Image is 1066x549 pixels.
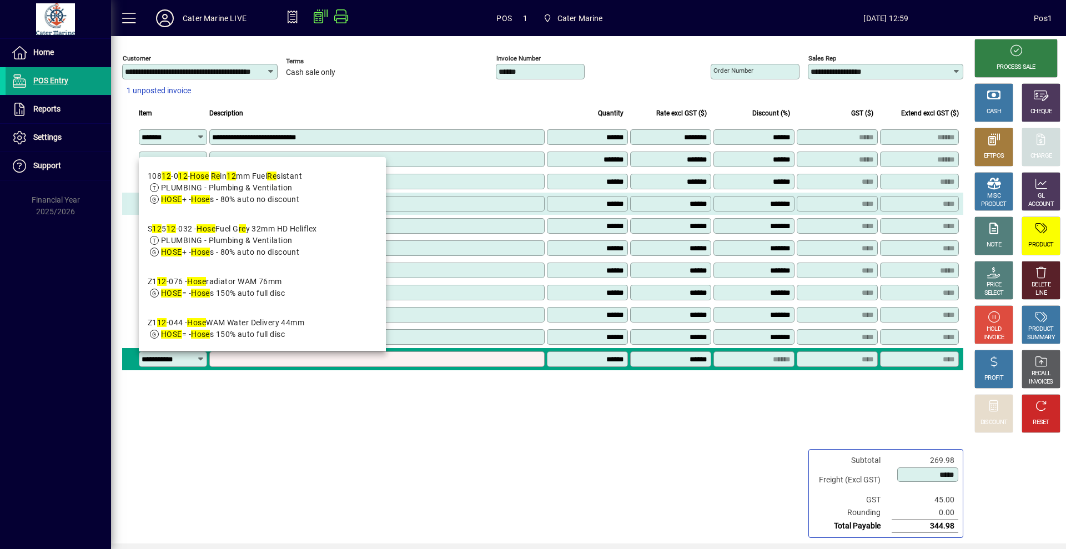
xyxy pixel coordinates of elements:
td: 344.98 [892,520,958,533]
td: 45.00 [892,493,958,506]
span: Discount (%) [752,107,790,119]
div: Pos1 [1034,9,1052,27]
div: 108 -0 - in mm Fuel sistant [148,170,302,182]
div: CASH [987,108,1001,116]
button: Profile [147,8,183,28]
div: DELETE [1032,281,1050,289]
span: Cater Marine [539,8,607,28]
td: Total Payable [813,520,892,533]
em: HOSE [161,330,182,339]
span: Terms [286,58,353,65]
span: Support [33,161,61,170]
div: Z1 -044 - WAM Water Delivery 44mm [148,317,304,329]
span: Cater Marine [557,9,603,27]
mat-label: Invoice number [496,54,541,62]
span: Rate excl GST ($) [656,107,707,119]
em: Re [211,172,220,180]
mat-option: S12512-032 - Hose Fuel Grey 32mm HD Heliflex [139,214,386,267]
span: Home [33,48,54,57]
em: re [239,224,246,233]
a: Support [6,152,111,180]
span: + - s - 80% auto no discount [161,248,299,256]
a: Reports [6,95,111,123]
span: 1 unposted invoice [127,85,191,97]
em: 12 [157,318,167,327]
em: Re [267,172,276,180]
button: 1 unposted invoice [122,81,195,101]
a: Settings [6,124,111,152]
div: PRICE [987,281,1002,289]
td: 269.98 [892,454,958,467]
div: SUMMARY [1027,334,1055,342]
span: GST ($) [851,107,873,119]
td: Rounding [813,506,892,520]
span: POS [496,9,512,27]
td: Freight (Excl GST) [813,467,892,493]
em: Hose [187,318,206,327]
em: Hose [197,224,215,233]
div: PRODUCT [1028,241,1053,249]
em: Hose [190,172,209,180]
span: Reports [33,104,61,113]
div: RECALL [1032,370,1051,378]
mat-option: 10812-012 - Hose Rein 12mm Fuel Resistant [139,162,386,214]
div: CHEQUE [1030,108,1052,116]
div: DISCOUNT [980,419,1007,427]
span: Settings [33,133,62,142]
div: Cater Marine LIVE [183,9,247,27]
span: Description [209,107,243,119]
span: = - s 150% auto full disc [161,289,285,298]
mat-option: Z112-076 - Hose radiator WAM 76mm [139,267,386,308]
td: 0.00 [892,506,958,520]
em: 12 [167,224,176,233]
td: GST [813,493,892,506]
span: [DATE] 12:59 [738,9,1034,27]
em: Hose [191,330,210,339]
div: INVOICE [983,334,1004,342]
div: CHARGE [1030,152,1052,160]
em: 12 [152,224,162,233]
em: 12 [157,277,167,286]
span: PLUMBING - Plumbing & Ventilation [161,183,292,192]
div: ACCOUNT [1028,200,1054,209]
div: PROFIT [984,374,1003,382]
div: HOLD [987,325,1001,334]
span: POS Entry [33,76,68,85]
em: HOSE [161,289,182,298]
td: Subtotal [813,454,892,467]
em: HOSE [161,248,182,256]
em: HOSE [161,195,182,204]
div: PRODUCT [1028,325,1053,334]
em: 12 [178,172,188,180]
div: SELECT [984,289,1004,298]
mat-label: Sales rep [808,54,836,62]
span: + - s - 80% auto no discount [161,195,299,204]
div: EFTPOS [984,152,1004,160]
span: 1 [523,9,527,27]
mat-option: Z122-032 - Hose Exhaust WAM 32mm wet [139,349,386,402]
div: Z1 -076 - radiator WAM 76mm [148,276,285,288]
em: Hose [191,195,210,204]
div: RESET [1033,419,1049,427]
em: 12 [162,172,171,180]
span: Extend excl GST ($) [901,107,959,119]
div: PRODUCT [981,200,1006,209]
div: PROCESS SALE [997,63,1035,72]
span: PLUMBING - Plumbing & Ventilation [161,236,292,245]
mat-label: Order number [713,67,753,74]
mat-label: Customer [123,54,151,62]
div: MISC [987,192,1000,200]
span: Cash sale only [286,68,335,77]
span: = - s 150% auto full disc [161,330,285,339]
div: LINE [1035,289,1047,298]
span: Item [139,107,152,119]
div: NOTE [987,241,1001,249]
em: Hose [191,248,210,256]
div: S 5 -032 - Fuel G y 32mm HD Heliflex [148,223,316,235]
em: Hose [187,277,206,286]
em: 12 [227,172,236,180]
mat-option: Z112-044 - Hose WAM Water Delivery 44mm [139,308,386,349]
div: INVOICES [1029,378,1053,386]
span: Quantity [598,107,623,119]
div: GL [1038,192,1045,200]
